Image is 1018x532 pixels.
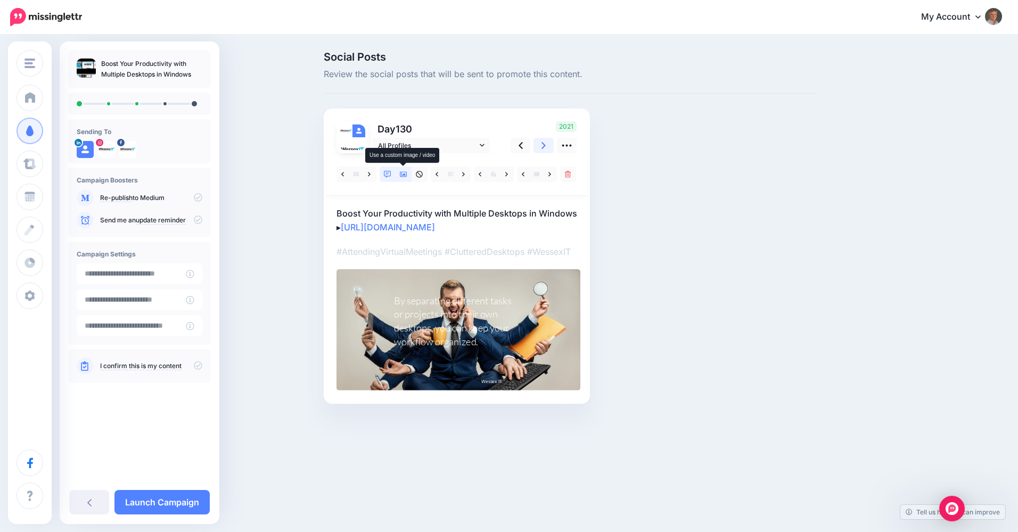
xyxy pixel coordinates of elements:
[324,52,818,62] span: Social Posts
[373,138,490,153] a: All Profiles
[341,222,435,232] a: [URL][DOMAIN_NAME]
[100,362,182,370] a: I confirm this is my content
[100,193,202,203] p: to Medium
[100,194,133,202] a: Re-publish
[101,59,202,80] p: Boost Your Productivity with Multiple Desktops in Windows
[98,141,115,158] img: 327928650_673138581274106_3875633941848458916_n-bsa154355.jpg
[100,215,202,225] p: Send me an
[77,176,202,184] h4: Campaign Boosters
[556,121,577,132] span: 2021
[340,124,352,137] img: 298904122_491295303008062_5151176161762072367_n-bsa154353.jpg
[336,206,577,234] p: Boost Your Productivity with Multiple Desktops in Windows ▸
[77,250,202,258] h4: Campaign Settings
[336,245,577,259] p: #AttendingVirtualMeetings #ClutteredDesktops #WessexIT
[10,8,82,26] img: Missinglettr
[393,294,521,348] div: By separating different tasks or projects into their own desktops, you can keep your workflow org...
[324,68,818,81] span: Review the social posts that will be sent to promote this content.
[77,141,94,158] img: user_default_image.png
[340,137,365,163] img: 327928650_673138581274106_3875633941848458916_n-bsa154355.jpg
[352,124,365,137] img: user_default_image.png
[378,140,477,151] span: All Profiles
[136,216,186,225] a: update reminder
[373,121,491,137] p: Day
[396,123,412,135] span: 130
[24,59,35,68] img: menu.png
[77,128,202,136] h4: Sending To
[481,377,502,386] span: Wessex IT
[77,59,96,78] img: aeb0257a9da22ae22f03bfe1df139a11_thumb.jpg
[900,505,1005,519] a: Tell us how we can improve
[910,4,1002,30] a: My Account
[119,141,136,158] img: 298904122_491295303008062_5151176161762072367_n-bsa154353.jpg
[939,496,965,521] div: Open Intercom Messenger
